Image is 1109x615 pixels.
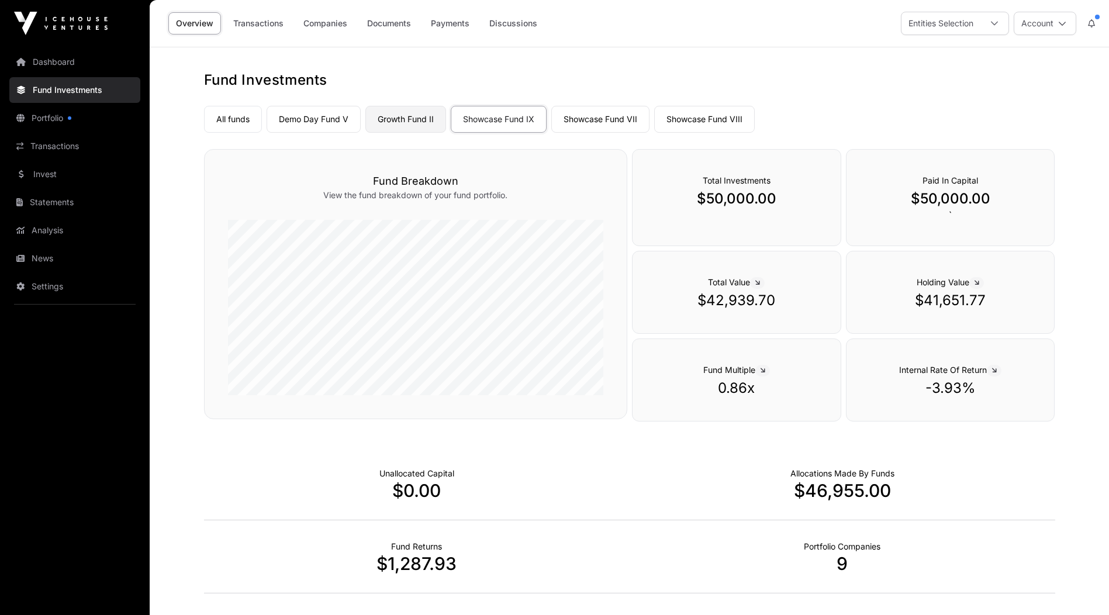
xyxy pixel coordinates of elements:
span: Total Investments [703,175,771,185]
iframe: Chat Widget [1051,559,1109,615]
span: Internal Rate Of Return [899,365,1001,375]
p: Cash not yet allocated [379,468,454,479]
p: $46,955.00 [630,480,1055,501]
a: Documents [360,12,419,34]
p: 0.86x [656,379,817,398]
p: Number of Companies Deployed Into [804,541,880,552]
a: Transactions [9,133,140,159]
p: $50,000.00 [870,189,1031,208]
span: Holding Value [917,277,984,287]
p: View the fund breakdown of your fund portfolio. [228,189,603,201]
p: Realised Returns from Funds [391,541,442,552]
a: Settings [9,274,140,299]
h3: Fund Breakdown [228,173,603,189]
div: ` [846,149,1055,246]
p: 9 [630,553,1055,574]
p: $42,939.70 [656,291,817,310]
a: Transactions [226,12,291,34]
button: Account [1014,12,1076,35]
p: -3.93% [870,379,1031,398]
p: $1,287.93 [204,553,630,574]
a: Statements [9,189,140,215]
a: Portfolio [9,105,140,131]
p: Capital Deployed Into Companies [790,468,894,479]
a: Dashboard [9,49,140,75]
span: Total Value [708,277,765,287]
a: Growth Fund II [365,106,446,133]
a: Showcase Fund VII [551,106,649,133]
a: Overview [168,12,221,34]
img: Icehouse Ventures Logo [14,12,108,35]
a: News [9,246,140,271]
div: Entities Selection [901,12,980,34]
span: Fund Multiple [703,365,770,375]
span: Paid In Capital [923,175,978,185]
a: Analysis [9,217,140,243]
a: Discussions [482,12,545,34]
a: Showcase Fund VIII [654,106,755,133]
a: Invest [9,161,140,187]
p: $50,000.00 [656,189,817,208]
p: $41,651.77 [870,291,1031,310]
p: $0.00 [204,480,630,501]
a: All funds [204,106,262,133]
a: Showcase Fund IX [451,106,547,133]
a: Demo Day Fund V [267,106,361,133]
a: Fund Investments [9,77,140,103]
a: Payments [423,12,477,34]
h1: Fund Investments [204,71,1055,89]
a: Companies [296,12,355,34]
